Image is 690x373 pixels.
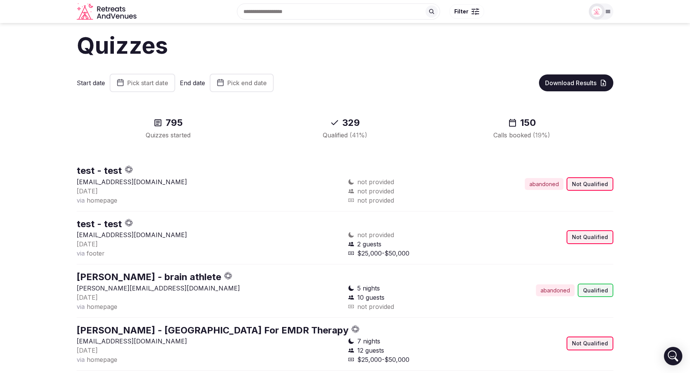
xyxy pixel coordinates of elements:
div: Not Qualified [567,337,613,350]
span: via [77,249,85,257]
button: Pick end date [210,74,274,92]
a: [PERSON_NAME] - [GEOGRAPHIC_DATA] For EMDR Therapy [77,325,348,336]
p: [EMAIL_ADDRESS][DOMAIN_NAME] [77,177,342,186]
span: ( 19 %) [533,131,550,139]
div: $25,000-$50,000 [348,249,478,258]
div: not provided [348,196,478,205]
span: Download Results [545,79,596,87]
span: not provided [357,177,394,186]
button: test - test [77,218,122,231]
span: [DATE] [77,240,98,248]
img: Matt Grant Oakes [591,6,602,17]
span: 10 guests [357,293,384,302]
span: via [77,196,85,204]
span: not provided [357,230,394,239]
button: [DATE] [77,186,98,196]
p: [EMAIL_ADDRESS][DOMAIN_NAME] [77,230,342,239]
span: [DATE] [77,187,98,195]
span: homepage [87,196,117,204]
div: abandoned [536,284,575,297]
button: test - test [77,164,122,177]
button: [DATE] [77,346,98,355]
span: homepage [87,303,117,310]
span: [DATE] [77,294,98,301]
span: [DATE] [77,347,98,354]
div: Quizzes started [89,130,247,140]
div: 150 [443,117,601,129]
span: Pick start date [127,79,168,87]
p: [PERSON_NAME][EMAIL_ADDRESS][DOMAIN_NAME] [77,284,342,293]
span: footer [87,249,105,257]
h1: Quizzes [77,29,613,61]
span: 7 nights [357,337,380,346]
div: Not Qualified [567,177,613,191]
label: Start date [77,79,105,87]
button: Pick start date [110,74,175,92]
span: homepage [87,356,117,363]
div: Open Intercom Messenger [664,347,682,365]
button: [PERSON_NAME] - [GEOGRAPHIC_DATA] For EMDR Therapy [77,324,348,337]
div: not provided [348,302,478,311]
button: [PERSON_NAME] - brain athlete [77,271,221,284]
div: abandoned [525,178,563,190]
div: Qualified [266,130,424,140]
span: via [77,303,85,310]
div: $25,000-$50,000 [348,355,478,364]
div: Qualified [578,284,613,297]
p: [EMAIL_ADDRESS][DOMAIN_NAME] [77,337,342,346]
span: 5 nights [357,284,380,293]
a: test - test [77,165,122,176]
svg: Retreats and Venues company logo [77,3,138,20]
button: Download Results [539,74,613,91]
span: not provided [357,186,394,196]
div: Not Qualified [567,230,613,244]
span: Filter [454,8,468,15]
a: Visit the homepage [77,3,138,20]
button: [DATE] [77,239,98,249]
div: Calls booked [443,130,601,140]
a: test - test [77,218,122,229]
label: End date [180,79,205,87]
a: [PERSON_NAME] - brain athlete [77,271,221,282]
div: 329 [266,117,424,129]
span: via [77,356,85,363]
div: 795 [89,117,247,129]
span: 2 guests [357,239,381,249]
button: Filter [449,4,484,19]
span: Pick end date [227,79,267,87]
span: 12 guests [357,346,384,355]
button: [DATE] [77,293,98,302]
span: ( 41 %) [350,131,367,139]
